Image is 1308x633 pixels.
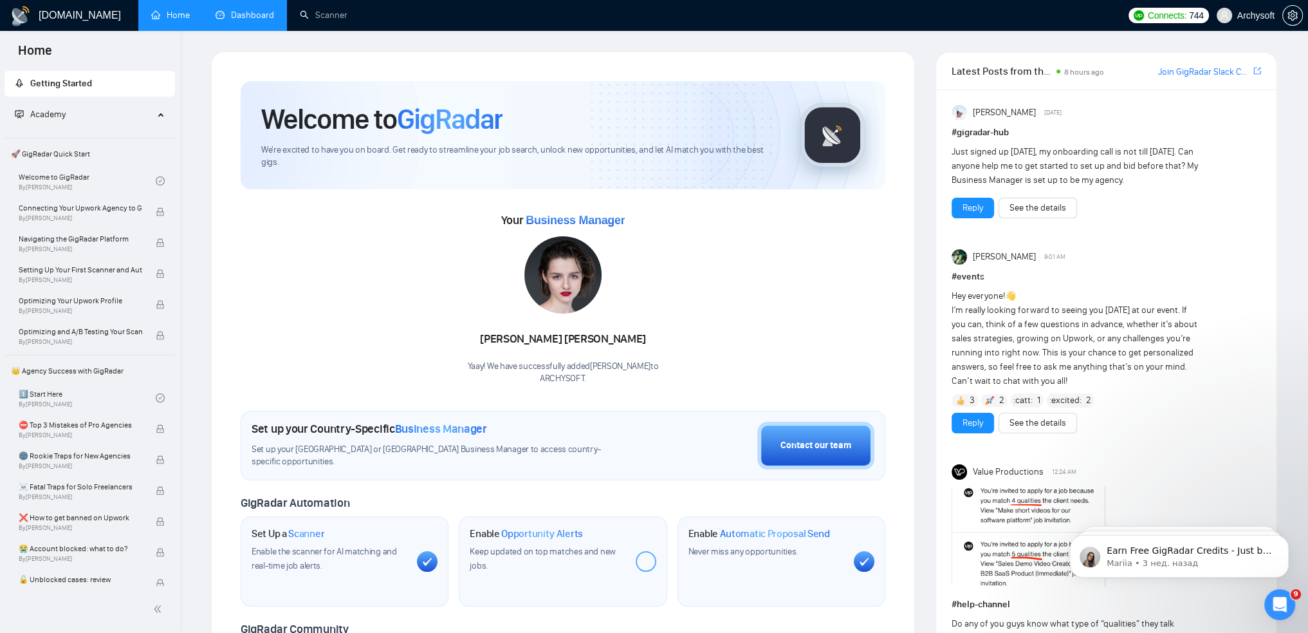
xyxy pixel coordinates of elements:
li: Getting Started [5,71,175,97]
span: Home [8,41,62,68]
a: See the details [1009,201,1066,215]
span: check-circle [156,393,165,402]
a: Reply [963,201,983,215]
img: Anisuzzaman Khan [952,105,967,120]
span: Setting Up Your First Scanner and Auto-Bidder [19,263,142,276]
span: user [1220,11,1229,20]
a: homeHome [151,10,190,21]
div: Contact our team [780,439,851,453]
span: Connects: [1148,8,1186,23]
div: [PERSON_NAME] [PERSON_NAME] [468,328,659,350]
h1: # gigradar-hub [952,126,1261,140]
span: Scanner [288,527,324,540]
span: 1 [1037,394,1040,407]
span: 🔓 Unblocked cases: review [19,573,142,586]
a: export [1253,65,1261,77]
a: Reply [963,416,983,430]
span: 9 [1291,589,1301,600]
span: GigRadar [397,102,502,137]
iframe: Intercom notifications сообщение [1051,508,1308,598]
span: lock [156,424,165,433]
img: Value Productions [952,464,967,480]
span: 8 hours ago [1064,68,1104,77]
span: By [PERSON_NAME] [19,493,142,501]
span: Enable the scanner for AI matching and real-time job alerts. [252,546,397,571]
img: F09DU5HNC8H-Screenshot%202025-09-04%20at%2012.23.24%E2%80%AFAM.png [952,485,1106,588]
button: See the details [999,198,1077,218]
span: :catt: [1013,393,1033,408]
a: searchScanner [300,10,347,21]
span: setting [1283,10,1302,21]
h1: Enable [688,527,830,540]
span: By [PERSON_NAME] [19,462,142,470]
p: ARCHYSOFT . [468,373,659,385]
span: [PERSON_NAME] [973,106,1036,120]
h1: Welcome to [261,102,502,137]
button: Reply [952,198,994,218]
img: 1706120425280-multi-189.jpg [524,236,602,314]
h1: # help-channel [952,598,1261,612]
img: logo [10,6,31,26]
span: rocket [15,79,24,88]
span: 12:24 AM [1051,466,1076,478]
span: Academy [30,109,66,120]
span: We're excited to have you on board. Get ready to streamline your job search, unlock new opportuni... [261,144,780,169]
img: 👍 [956,396,965,405]
button: Contact our team [757,422,874,469]
span: Value Productions [973,465,1044,479]
img: 🚀 [985,396,994,405]
span: Business Manager [395,422,487,436]
span: Automatic Proposal Send [720,527,830,540]
span: lock [156,579,165,588]
span: double-left [153,603,166,616]
span: Business Manager [526,214,625,227]
span: 🚀 GigRadar Quick Start [6,141,174,167]
span: Navigating the GigRadar Platform [19,232,142,245]
span: 👑 Agency Success with GigRadar [6,358,174,384]
span: ❌ How to get banned on Upwork [19,511,142,524]
span: 2 [999,394,1004,407]
button: setting [1282,5,1303,26]
span: Set up your [GEOGRAPHIC_DATA] or [GEOGRAPHIC_DATA] Business Manager to access country-specific op... [252,444,625,468]
span: fund-projection-screen [15,109,24,118]
span: Opportunity Alerts [501,527,583,540]
img: Vlad [952,249,967,265]
span: lock [156,238,165,247]
span: 3 [970,394,975,407]
a: Welcome to GigRadarBy[PERSON_NAME] [19,167,156,195]
span: ⛔ Top 3 Mistakes of Pro Agencies [19,419,142,431]
a: dashboardDashboard [216,10,274,21]
a: 1️⃣ Start HereBy[PERSON_NAME] [19,384,156,412]
span: lock [156,269,165,278]
span: :excited: [1049,393,1082,408]
h1: Enable [470,527,583,540]
span: Never miss any opportunities. [688,546,798,557]
span: 744 [1189,8,1203,23]
span: lock [156,300,165,309]
a: See the details [1009,416,1066,430]
span: [DATE] [1044,107,1061,118]
span: lock [156,486,165,495]
span: Optimizing and A/B Testing Your Scanner for Better Results [19,325,142,338]
a: Join GigRadar Slack Community [1158,65,1251,79]
span: 🌚 Rookie Traps for New Agencies [19,449,142,462]
span: GigRadar Automation [241,496,349,510]
h1: # events [952,270,1261,284]
span: Latest Posts from the GigRadar Community [952,63,1053,79]
span: 👋 [1005,290,1016,301]
span: By [PERSON_NAME] [19,214,142,222]
div: Just signed up [DATE], my onboarding call is not till [DATE]. Can anyone help me to get started t... [952,145,1199,187]
iframe: Intercom live chat [1264,589,1295,620]
span: lock [156,207,165,216]
span: Keep updated on top matches and new jobs. [470,546,616,571]
span: By [PERSON_NAME] [19,524,142,532]
span: lock [156,517,165,526]
span: Connecting Your Upwork Agency to GigRadar [19,202,142,214]
span: lock [156,455,165,464]
h1: Set Up a [252,527,324,540]
span: By [PERSON_NAME] [19,338,142,346]
span: 9:01 AM [1044,251,1065,263]
img: gigradar-logo.png [800,103,865,167]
